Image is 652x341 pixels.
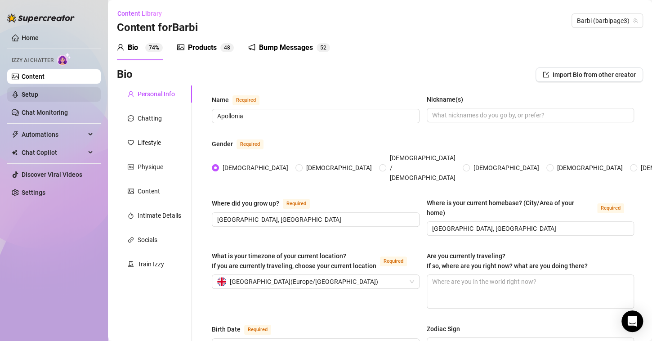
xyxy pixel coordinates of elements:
div: Bump Messages [259,42,313,53]
a: Chat Monitoring [22,109,68,116]
div: Lifestyle [138,138,161,148]
span: picture [128,188,134,194]
div: Where is your current homebase? (City/Area of your home) [427,198,594,218]
label: Where did you grow up? [212,198,320,209]
span: picture [177,44,184,51]
span: 4 [224,45,227,51]
label: Birth Date [212,324,281,335]
img: logo-BBDzfeDw.svg [7,13,75,22]
h3: Content for Barbi [117,21,198,35]
span: heart [128,139,134,146]
label: Zodiac Sign [427,324,466,334]
span: [GEOGRAPHIC_DATA] ( Europe/[GEOGRAPHIC_DATA] ) [230,275,378,288]
a: Content [22,73,45,80]
span: user [128,91,134,97]
span: Import Bio from other creator [553,71,636,78]
button: Import Bio from other creator [536,67,643,82]
div: Content [138,186,160,196]
span: team [633,18,638,23]
input: Where did you grow up? [217,215,412,224]
span: 2 [323,45,326,51]
div: Train Izzy [138,259,164,269]
h3: Bio [117,67,133,82]
img: gb [217,277,226,286]
span: Chat Copilot [22,145,85,160]
a: Settings [22,189,45,196]
span: [DEMOGRAPHIC_DATA] / [DEMOGRAPHIC_DATA] [386,153,459,183]
a: Setup [22,91,38,98]
div: Zodiac Sign [427,324,460,334]
span: Required [380,256,407,266]
div: Physique [138,162,163,172]
div: Where did you grow up? [212,198,279,208]
span: Required [237,139,263,149]
span: [DEMOGRAPHIC_DATA] [470,163,543,173]
span: [DEMOGRAPHIC_DATA] [303,163,375,173]
span: What is your timezone of your current location? If you are currently traveling, choose your curre... [212,252,376,269]
span: Automations [22,127,85,142]
div: Birth Date [212,324,241,334]
sup: 52 [317,43,330,52]
span: fire [128,212,134,219]
img: AI Chatter [57,53,71,66]
div: Personal Info [138,89,175,99]
span: message [128,115,134,121]
span: Content Library [117,10,162,17]
label: Name [212,94,269,105]
span: [DEMOGRAPHIC_DATA] [219,163,292,173]
span: 8 [227,45,230,51]
span: link [128,237,134,243]
div: Bio [128,42,138,53]
div: Products [188,42,217,53]
label: Gender [212,139,273,149]
span: Required [597,203,624,213]
span: Are you currently traveling? If so, where are you right now? what are you doing there? [427,252,588,269]
div: Name [212,95,229,105]
span: Required [232,95,259,105]
label: Nickname(s) [427,94,469,104]
span: thunderbolt [12,131,19,138]
span: Required [283,199,310,209]
button: Content Library [117,6,169,21]
input: Where is your current homebase? (City/Area of your home) [432,224,627,233]
a: Home [22,34,39,41]
span: experiment [128,261,134,267]
label: Where is your current homebase? (City/Area of your home) [427,198,634,218]
div: Socials [138,235,157,245]
img: Chat Copilot [12,149,18,156]
span: Barbi (barbipage3) [577,14,638,27]
a: Discover Viral Videos [22,171,82,178]
div: Gender [212,139,233,149]
div: Nickname(s) [427,94,463,104]
div: Intimate Details [138,211,181,220]
sup: 48 [220,43,234,52]
span: user [117,44,124,51]
span: idcard [128,164,134,170]
div: Open Intercom Messenger [621,310,643,332]
span: 5 [320,45,323,51]
input: Name [217,111,412,121]
span: Required [244,325,271,335]
sup: 74% [145,43,163,52]
span: notification [248,44,255,51]
span: import [543,72,549,78]
input: Nickname(s) [432,110,627,120]
span: [DEMOGRAPHIC_DATA] [554,163,626,173]
div: Chatting [138,113,162,123]
span: Izzy AI Chatter [12,56,54,65]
